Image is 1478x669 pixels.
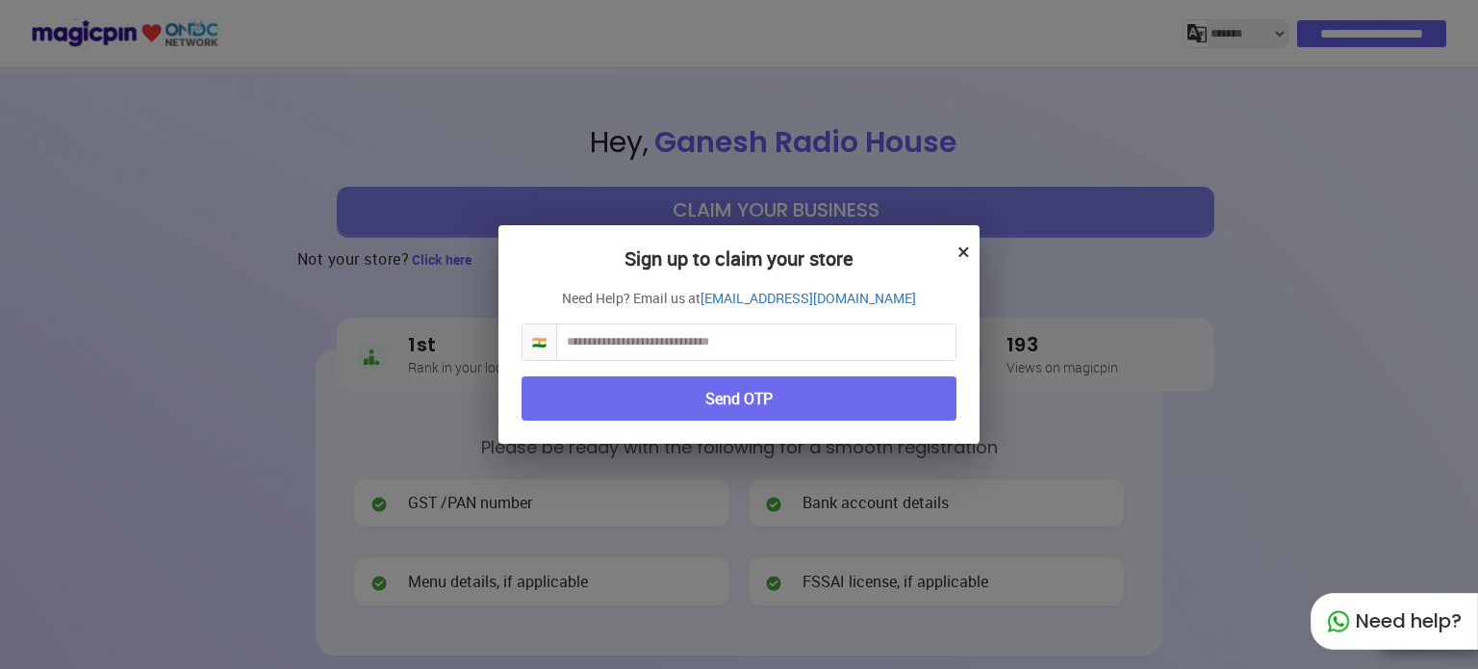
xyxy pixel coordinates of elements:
[957,235,970,268] button: ×
[1311,593,1478,650] div: Need help?
[1327,610,1350,633] img: whatapp_green.7240e66a.svg
[522,324,557,360] span: 🇮🇳
[522,248,956,289] h2: Sign up to claim your store
[522,376,956,422] button: Send OTP
[701,289,916,308] a: [EMAIL_ADDRESS][DOMAIN_NAME]
[522,289,956,308] p: Need Help? Email us at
